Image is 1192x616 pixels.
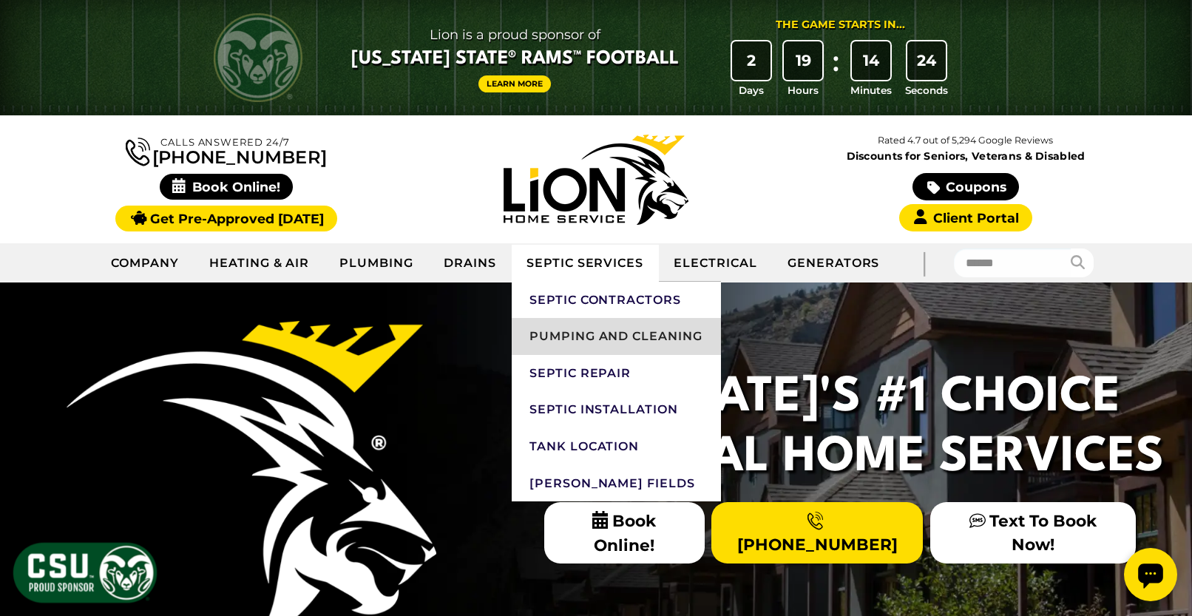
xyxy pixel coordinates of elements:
a: Heating & Air [194,245,325,282]
div: 2 [732,41,771,80]
a: Generators [773,245,895,282]
a: Plumbing [325,245,429,282]
a: Electrical [659,245,773,282]
h2: [US_STATE]'s #1 Choice For Total Home Services [507,368,1173,487]
span: Seconds [905,83,948,98]
div: 24 [907,41,946,80]
div: The Game Starts in... [776,17,905,33]
a: Septic Repair [512,355,721,392]
a: [PERSON_NAME] Fields [512,465,721,502]
div: | [894,243,953,282]
img: CSU Sponsor Badge [11,541,159,605]
span: Book Online! [160,174,294,200]
span: Hours [788,83,819,98]
span: Book Online! [544,502,705,563]
a: Pumping and Cleaning [512,318,721,355]
a: Get Pre-Approved [DATE] [115,206,336,231]
a: Septic Installation [512,391,721,428]
a: Company [96,245,194,282]
img: CSU Rams logo [214,13,302,102]
a: Client Portal [899,204,1032,231]
div: 19 [784,41,822,80]
a: Text To Book Now! [930,502,1136,563]
a: [PHONE_NUMBER] [711,502,923,563]
a: Septic Contractors [512,282,721,319]
span: Discounts for Seniors, Veterans & Disabled [784,151,1148,161]
a: Tank Location [512,428,721,465]
span: Lion is a proud sponsor of [351,23,679,47]
div: 14 [852,41,890,80]
p: Rated 4.7 out of 5,294 Google Reviews [781,132,1151,149]
span: Minutes [850,83,892,98]
span: [US_STATE] State® Rams™ Football [351,47,679,72]
a: Coupons [912,173,1019,200]
a: Septic Services [512,245,659,282]
a: Drains [429,245,512,282]
div: Open chat widget [6,6,59,59]
img: Lion Home Service [504,135,688,225]
div: : [829,41,844,98]
a: [PHONE_NUMBER] [126,135,327,166]
span: Days [739,83,764,98]
a: Learn More [478,75,551,92]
